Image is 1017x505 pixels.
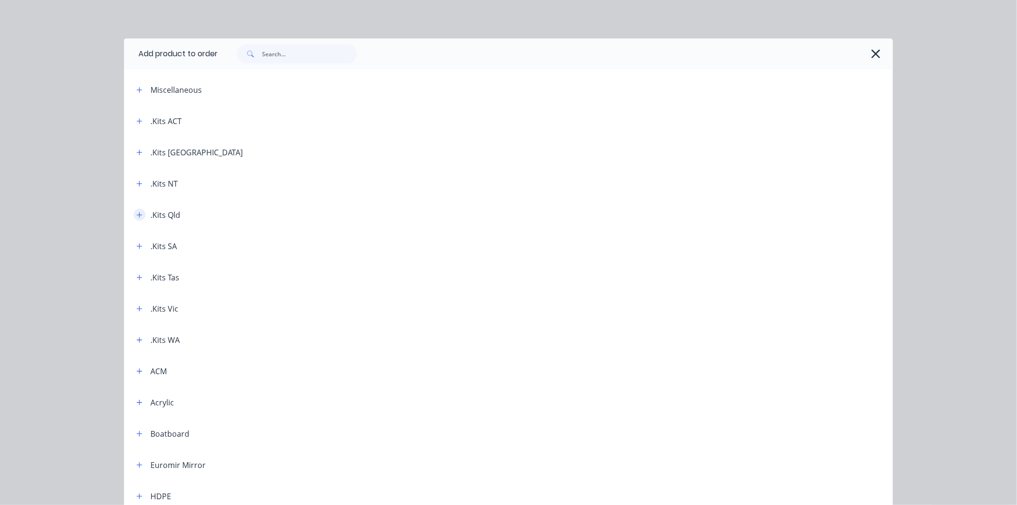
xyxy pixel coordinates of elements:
[150,334,180,346] div: .Kits WA
[150,272,179,283] div: .Kits Tas
[124,38,218,69] div: Add product to order
[262,44,357,63] input: Search...
[150,366,167,377] div: ACM
[150,84,202,96] div: Miscellaneous
[150,209,180,221] div: .Kits Qld
[150,178,178,189] div: .Kits NT
[150,397,174,408] div: Acrylic
[150,115,182,127] div: .Kits ACT
[150,459,206,471] div: Euromir Mirror
[150,428,189,440] div: Boatboard
[150,303,178,315] div: .Kits Vic
[150,491,171,502] div: HDPE
[150,240,177,252] div: .Kits SA
[150,147,243,158] div: .Kits [GEOGRAPHIC_DATA]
